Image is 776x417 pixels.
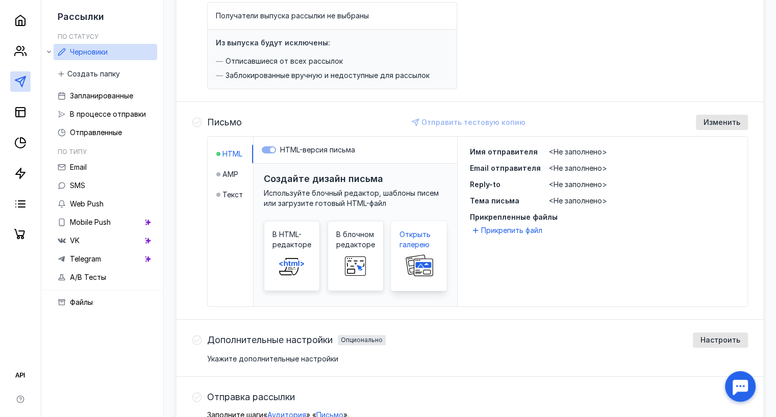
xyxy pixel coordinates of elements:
a: В процессе отправки [54,106,157,122]
span: В процессе отправки [70,110,146,118]
span: Email [70,163,87,171]
span: Открыть галерею [399,229,438,250]
span: <Не заполнено> [549,180,607,189]
button: Настроить [693,332,748,348]
a: SMS [54,177,157,194]
span: Telegram [70,254,101,263]
a: Черновики [54,44,157,60]
span: Создать папку [67,70,120,79]
a: Mobile Push [54,214,157,230]
span: Web Push [70,199,104,208]
span: Файлы [70,298,93,306]
span: AMP [222,169,238,179]
a: Email [54,159,157,175]
h4: Письмо [207,117,242,127]
span: Черновики [70,47,108,56]
span: A/B Тесты [70,273,106,281]
span: Email отправителя [470,164,541,172]
h4: Дополнительные настройкиОпционально [207,335,386,345]
span: В HTML-редакторе [272,229,311,250]
a: Web Push [54,196,157,212]
span: SMS [70,181,85,190]
span: VK [70,236,80,245]
h4: Из выпуска будут исключены: [216,38,330,47]
h5: По статусу [58,33,98,40]
h5: По типу [58,148,87,155]
span: <Не заполнено> [549,147,607,156]
span: Дополнительные настройки [207,335,333,345]
h4: Отправка рассылки [207,392,295,402]
span: Прикрепленные файлы [470,212,735,222]
span: <Не заполнено> [549,196,607,205]
button: Изменить [696,115,748,130]
span: Текст [222,190,243,200]
a: Отправленные [54,124,157,141]
h3: Создайте дизайн письма [264,173,383,184]
span: Отправленные [70,128,122,137]
span: HTML-версия письма [280,145,355,154]
a: Telegram [54,251,157,267]
a: A/B Тесты [54,269,157,285]
span: Имя отправителя [470,147,538,156]
span: В блочном редакторе [336,229,375,250]
span: Отписавшиеся от всех рассылок [226,56,343,66]
span: <Не заполнено> [549,164,607,172]
span: Укажите дополнительные настройки [207,354,338,363]
button: Создать папку [54,66,125,82]
a: Файлы [54,294,157,310]
span: Заблокированные вручную и недоступные для рассылок [226,70,430,81]
span: Используйте блочный редактор, шаблоны писем или загрузите готовый HTML-файл [264,189,439,207]
span: Получатели выпуска рассылки не выбраны [216,11,369,20]
span: Запланированные [70,91,133,100]
a: Запланированные [54,88,157,104]
span: Изменить [704,118,740,127]
span: Тема письма [470,196,519,205]
span: Reply-to [470,180,500,189]
span: Настроить [700,336,740,345]
button: Прикрепить файл [470,224,546,237]
div: Опционально [341,337,383,343]
a: VK [54,232,157,249]
span: Рассылки [58,11,104,22]
span: Прикрепить файл [481,225,542,236]
span: HTML [222,149,242,159]
span: Mobile Push [70,218,111,226]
